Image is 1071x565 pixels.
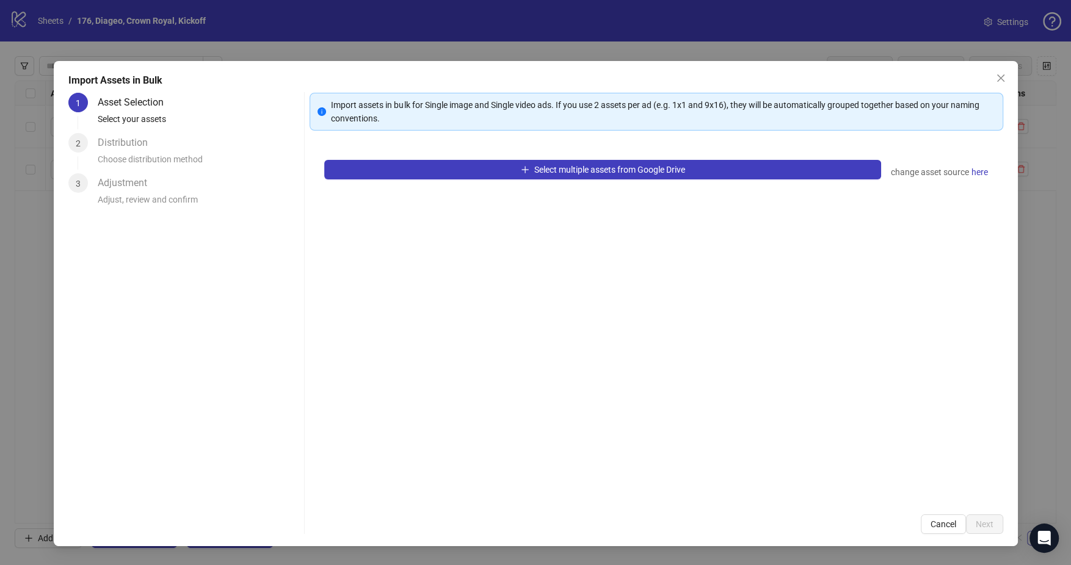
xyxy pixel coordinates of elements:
button: Close [990,68,1010,88]
div: Select your assets [98,112,299,133]
div: Distribution [98,133,158,153]
button: Cancel [920,514,965,534]
span: close [995,73,1005,83]
div: Adjustment [98,173,157,193]
div: Open Intercom Messenger [1029,524,1059,553]
span: 2 [76,139,81,148]
div: Import Assets in Bulk [68,73,1003,88]
div: Adjust, review and confirm [98,193,299,214]
button: Select multiple assets from Google Drive [324,160,880,179]
span: 1 [76,98,81,108]
div: Choose distribution method [98,153,299,173]
div: Import assets in bulk for Single image and Single video ads. If you use 2 assets per ad (e.g. 1x1... [331,98,995,125]
span: here [971,165,987,179]
span: plus [520,165,529,174]
span: info-circle [318,107,326,116]
div: change asset source [890,165,988,179]
div: Asset Selection [98,93,173,112]
span: Select multiple assets from Google Drive [534,165,684,175]
a: here [970,165,988,179]
span: 3 [76,179,81,189]
button: Next [965,514,1003,534]
span: Cancel [930,519,956,529]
